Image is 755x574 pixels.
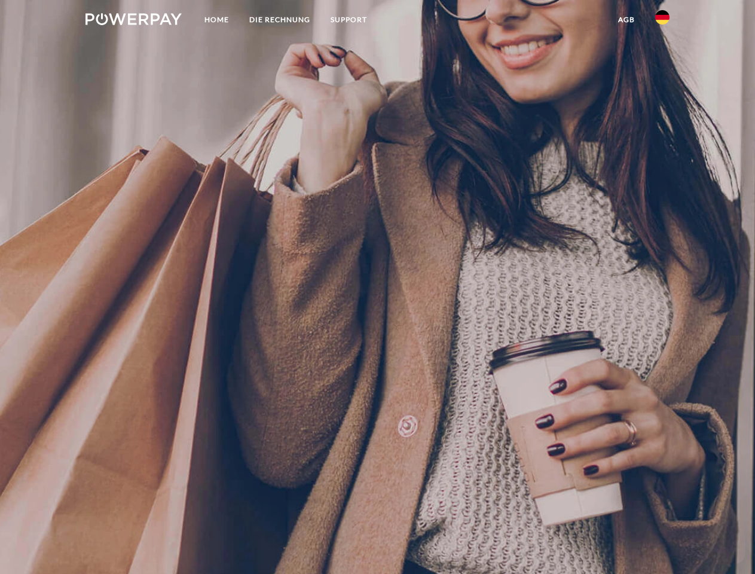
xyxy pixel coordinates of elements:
[85,13,182,25] img: logo-powerpay-white.svg
[608,9,645,30] a: agb
[194,9,239,30] a: Home
[707,526,745,564] iframe: Button to launch messaging window
[320,9,377,30] a: SUPPORT
[655,10,670,25] img: de
[239,9,320,30] a: DIE RECHNUNG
